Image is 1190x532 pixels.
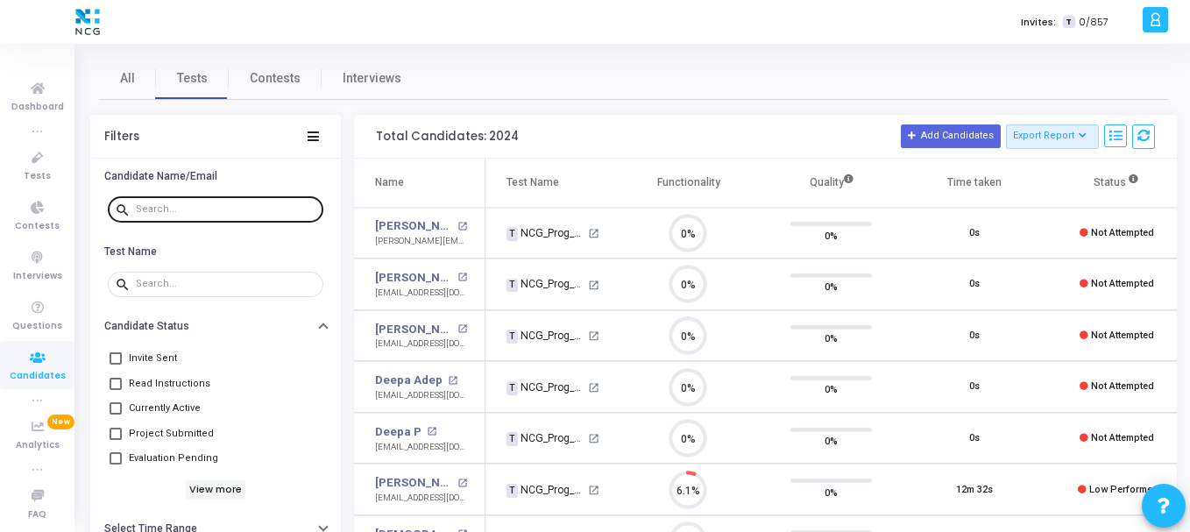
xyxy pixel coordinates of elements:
[129,398,201,419] span: Currently Active
[448,376,457,386] mat-icon: open_in_new
[825,380,838,398] span: 0%
[506,482,585,498] div: NCG_Prog_JavaFS_2025_Test
[375,441,467,454] div: [EMAIL_ADDRESS][DOMAIN_NAME]
[28,507,46,522] span: FAQ
[343,69,401,88] span: Interviews
[375,173,404,192] div: Name
[1006,124,1100,149] button: Export Report
[427,427,436,436] mat-icon: open_in_new
[506,432,518,446] span: T
[1045,159,1188,208] th: Status
[825,432,838,450] span: 0%
[375,474,453,492] a: [PERSON_NAME]
[104,320,189,333] h6: Candidate Status
[1063,16,1074,29] span: T
[15,219,60,234] span: Contests
[485,159,617,208] th: Test Name
[1091,380,1154,392] span: Not Attempted
[186,480,246,500] h6: View more
[375,337,467,351] div: [EMAIL_ADDRESS][DOMAIN_NAME]
[1079,15,1109,30] span: 0/857
[375,235,467,248] div: [PERSON_NAME][EMAIL_ADDRESS][DOMAIN_NAME]
[177,69,208,88] span: Tests
[969,431,980,446] div: 0s
[12,319,62,334] span: Questions
[1091,330,1154,341] span: Not Attempted
[104,130,139,144] div: Filters
[617,159,760,208] th: Functionality
[588,330,599,342] mat-icon: open_in_new
[129,448,218,469] span: Evaluation Pending
[956,483,993,498] div: 12m 32s
[90,163,341,190] button: Candidate Name/Email
[375,423,421,441] a: Deepa P
[760,159,903,208] th: Quality
[1089,484,1156,495] span: Low Performer
[825,278,838,295] span: 0%
[13,269,62,284] span: Interviews
[1091,227,1154,238] span: Not Attempted
[506,484,518,498] span: T
[129,373,210,394] span: Read Instructions
[115,202,136,217] mat-icon: search
[457,479,467,488] mat-icon: open_in_new
[136,279,316,289] input: Search...
[136,204,316,215] input: Search...
[1091,432,1154,443] span: Not Attempted
[588,228,599,239] mat-icon: open_in_new
[129,348,177,369] span: Invite Sent
[506,276,585,292] div: NCG_Prog_JavaFS_2025_Test
[969,379,980,394] div: 0s
[375,321,453,338] a: [PERSON_NAME]
[588,382,599,394] mat-icon: open_in_new
[90,313,341,340] button: Candidate Status
[506,328,585,344] div: NCG_Prog_JavaFS_2025_Test
[969,226,980,241] div: 0s
[901,124,1001,147] button: Add Candidates
[24,169,51,184] span: Tests
[969,329,980,344] div: 0s
[588,433,599,444] mat-icon: open_in_new
[375,217,453,235] a: [PERSON_NAME]
[375,372,443,389] a: Deepa Adep
[104,170,217,183] h6: Candidate Name/Email
[129,423,214,444] span: Project Submitted
[120,69,135,88] span: All
[376,130,519,144] div: Total Candidates: 2024
[250,69,301,88] span: Contests
[375,389,467,402] div: [EMAIL_ADDRESS][DOMAIN_NAME]
[11,100,64,115] span: Dashboard
[115,276,136,292] mat-icon: search
[506,430,585,446] div: NCG_Prog_JavaFS_2025_Test
[825,226,838,244] span: 0%
[969,277,980,292] div: 0s
[10,369,66,384] span: Candidates
[375,287,467,300] div: [EMAIL_ADDRESS][DOMAIN_NAME]
[588,280,599,291] mat-icon: open_in_new
[825,330,838,347] span: 0%
[71,4,104,39] img: logo
[375,492,467,505] div: [EMAIL_ADDRESS][DOMAIN_NAME]
[825,483,838,500] span: 0%
[1091,278,1154,289] span: Not Attempted
[506,381,518,395] span: T
[506,379,585,395] div: NCG_Prog_JavaFS_2025_Test
[90,238,341,265] button: Test Name
[506,225,585,241] div: NCG_Prog_JavaFS_2025_Test
[1021,15,1056,30] label: Invites:
[588,485,599,496] mat-icon: open_in_new
[506,227,518,241] span: T
[947,173,1002,192] div: Time taken
[47,415,74,429] span: New
[104,245,157,259] h6: Test Name
[457,273,467,282] mat-icon: open_in_new
[375,269,453,287] a: [PERSON_NAME]
[16,438,60,453] span: Analytics
[506,279,518,293] span: T
[457,222,467,231] mat-icon: open_in_new
[457,324,467,334] mat-icon: open_in_new
[506,330,518,344] span: T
